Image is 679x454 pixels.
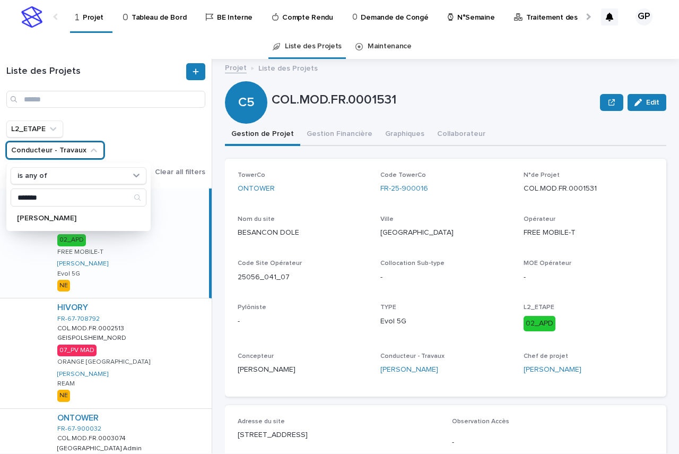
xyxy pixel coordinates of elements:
p: COL.MOD.FR.0003074 [57,433,128,442]
span: Code Site Opérateur [238,260,302,267]
p: FREE MOBILE-T [524,227,654,238]
span: Nom du site [238,216,275,222]
p: [PERSON_NAME] [238,364,368,375]
span: Code TowerCo [380,172,426,178]
span: TYPE [380,304,396,311]
span: Opérateur [524,216,555,222]
a: [PERSON_NAME] [524,364,581,375]
p: - [524,272,654,283]
p: [PERSON_NAME] [17,215,129,222]
p: is any of [18,172,47,181]
button: Gestion Financière [300,124,379,146]
button: Conducteur - Travaux [6,142,104,159]
span: Concepteur [238,353,274,359]
a: FR-67-900032 [57,425,101,433]
p: BESANCON DOLE [238,227,368,238]
a: [PERSON_NAME] [57,371,108,378]
span: Conducteur - Travaux [380,353,445,359]
p: REAM [57,380,75,388]
p: COL.MOD.FR.0002513 [57,323,126,332]
p: 25056_041_07 [238,272,368,283]
div: NE [57,390,70,401]
p: COL.MOD.FR.0001531 [272,92,596,108]
button: Graphiques [379,124,431,146]
p: Evol 5G [380,316,510,327]
span: Observation Accès [452,418,509,425]
span: TowerCo [238,172,265,178]
button: Clear all filters [151,164,205,180]
p: Liste des Projets [258,62,318,73]
span: MOE Opérateur [524,260,571,267]
div: 02_APD [57,234,86,246]
div: GP [636,8,652,25]
a: FR-67-708792 [57,315,100,323]
input: Search [6,91,205,108]
p: Evol 5G [57,270,80,278]
h1: Liste des Projets [6,66,184,78]
p: - [452,437,654,448]
a: Maintenance [368,34,412,59]
p: [STREET_ADDRESS] [238,430,439,441]
button: Collaborateur [431,124,492,146]
a: Projet [225,61,247,73]
span: Pylôniste [238,304,266,311]
a: [PERSON_NAME] [57,260,108,268]
img: stacker-logo-s-only.png [21,6,42,28]
span: Collocation Sub-type [380,260,445,267]
input: Search [11,189,146,206]
p: COL.MOD.FR.0001531 [524,183,654,194]
span: Chef de projet [524,353,568,359]
button: L2_ETAPE [6,121,63,138]
span: Edit [646,99,659,106]
span: L2_ETAPE [524,304,554,311]
div: NE [57,280,70,292]
p: [GEOGRAPHIC_DATA] [380,227,510,238]
a: ONTOWER [57,413,99,423]
div: Search [11,189,146,207]
a: FR-25-900016 [380,183,428,194]
p: ORANGE [GEOGRAPHIC_DATA] [57,358,150,366]
div: 07_PV MAD [57,345,97,356]
a: Liste des Projets [285,34,342,59]
a: HIVORY [57,303,88,313]
p: - [238,316,368,327]
a: [PERSON_NAME] [380,364,438,375]
a: ONTOWER [238,183,275,194]
div: 02_APD [524,316,555,331]
button: Edit [628,94,666,111]
span: Adresse du site [238,418,285,425]
p: [GEOGRAPHIC_DATA] Admin [57,443,144,452]
div: C5 [225,52,267,110]
span: Ville [380,216,394,222]
button: Gestion de Projet [225,124,300,146]
span: N°de Projet [524,172,560,178]
p: FREE MOBILE-T [57,249,103,256]
p: - [380,272,510,283]
span: Clear all filters [155,168,205,176]
p: GEISPOLSHEIM_NORD [57,332,128,342]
